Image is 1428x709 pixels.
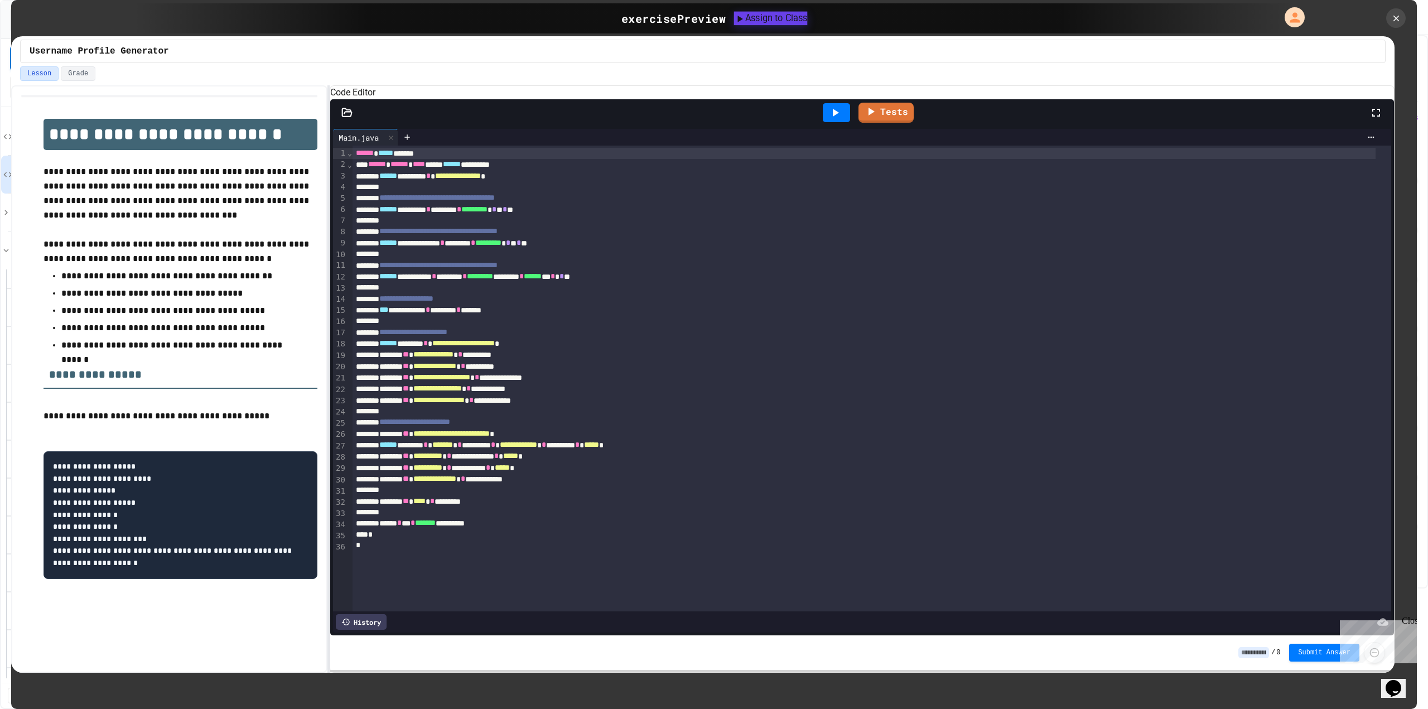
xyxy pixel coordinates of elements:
div: 30 [333,475,347,486]
div: My Account [1273,4,1308,30]
div: 10 [333,249,347,261]
span: 0 [1276,648,1280,657]
div: 9 [333,238,347,249]
div: 4 [333,182,347,193]
button: Grade [61,66,95,81]
span: Fold line [347,160,353,169]
iframe: chat widget [1381,664,1417,698]
iframe: chat widget [1335,616,1417,663]
div: 26 [333,429,347,440]
div: 3 [333,171,347,182]
div: 35 [333,530,347,542]
div: 7 [333,215,347,226]
div: History [336,614,387,630]
button: Assign to Class [734,11,808,25]
div: exercise Preview [621,10,726,27]
div: 34 [333,519,347,530]
div: 21 [333,373,347,384]
a: Tests [858,103,914,123]
div: 28 [333,452,347,463]
div: 29 [333,463,347,474]
div: 18 [333,339,347,350]
div: 36 [333,542,347,553]
div: 31 [333,486,347,497]
div: 19 [333,350,347,361]
h6: Code Editor [330,86,1394,99]
button: Lesson [20,66,59,81]
div: 20 [333,361,347,373]
div: 16 [333,316,347,327]
span: Username Profile Generator [30,45,169,58]
button: Submit Answer [1289,644,1359,662]
div: 17 [333,327,347,339]
div: 27 [333,441,347,452]
span: / [1271,648,1275,657]
div: 22 [333,384,347,396]
div: 13 [333,283,347,294]
div: Chat with us now!Close [4,4,77,71]
div: Main.java [333,129,398,146]
div: Main.java [333,132,384,143]
div: 23 [333,396,347,407]
div: 5 [333,193,347,204]
div: 2 [333,159,347,170]
div: 32 [333,497,347,508]
div: 15 [333,305,347,316]
div: 1 [333,148,347,159]
span: Fold line [347,148,353,157]
div: 11 [333,260,347,271]
div: 6 [333,204,347,215]
span: Submit Answer [1298,648,1350,657]
div: 33 [333,508,347,519]
div: 8 [333,226,347,238]
div: 14 [333,294,347,305]
div: 12 [333,272,347,283]
div: 25 [333,418,347,429]
div: 24 [333,407,347,418]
